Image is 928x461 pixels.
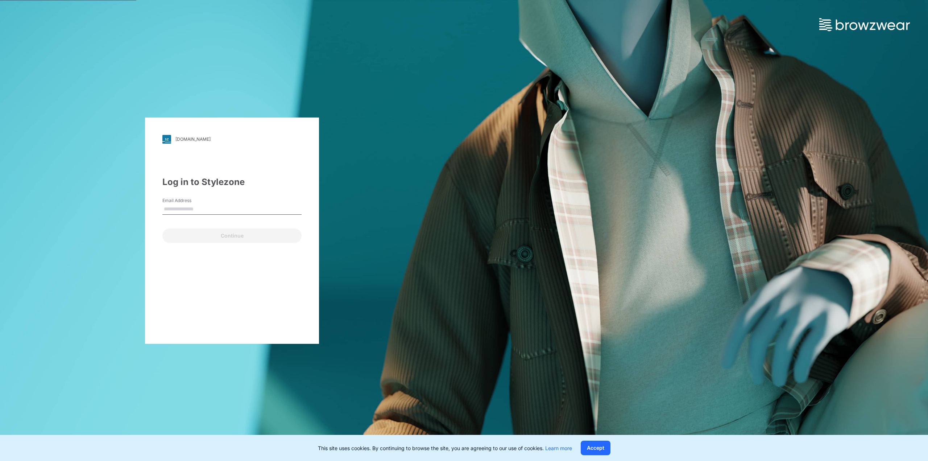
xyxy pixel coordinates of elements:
div: [DOMAIN_NAME] [175,136,211,142]
p: This site uses cookies. By continuing to browse the site, you are agreeing to our use of cookies. [318,444,572,452]
a: [DOMAIN_NAME] [162,135,302,144]
img: browzwear-logo.73288ffb.svg [819,18,910,31]
a: Learn more [545,445,572,451]
div: Log in to Stylezone [162,176,302,189]
button: Accept [581,441,610,455]
img: svg+xml;base64,PHN2ZyB3aWR0aD0iMjgiIGhlaWdodD0iMjgiIHZpZXdCb3g9IjAgMCAyOCAyOCIgZmlsbD0ibm9uZSIgeG... [162,135,171,144]
label: Email Address [162,197,213,204]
